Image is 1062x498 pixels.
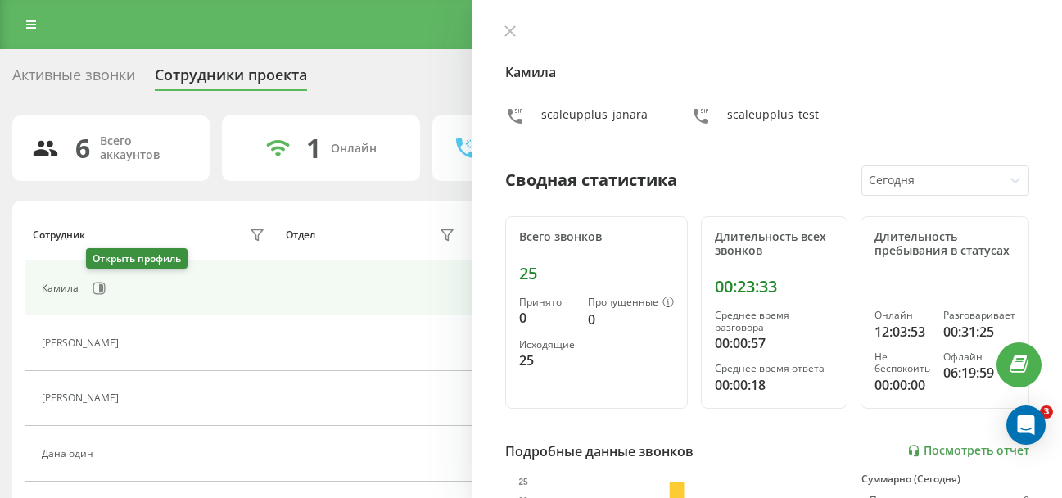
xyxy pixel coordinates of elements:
div: [PERSON_NAME] [42,392,123,404]
div: 1 [306,133,321,164]
div: Сотрудники проекта [155,66,307,92]
div: 00:00:00 [874,375,930,395]
h4: Камила [505,62,1029,82]
div: Open Intercom Messenger [1006,405,1046,445]
div: Отдел [286,229,315,241]
div: Подробные данные звонков [505,441,694,461]
div: [PERSON_NAME] [42,337,123,349]
div: Пропущенные [588,297,674,310]
div: Длительность всех звонков [715,230,834,258]
div: Сотрудник [33,229,85,241]
div: Всего звонков [519,230,674,244]
div: Среднее время разговора [715,310,834,333]
div: Длительность пребывания в статусах [874,230,1015,258]
div: Не беспокоить [874,351,930,375]
div: scaleupplus_janara [541,106,648,130]
div: 0 [588,310,674,329]
div: 25 [519,264,674,283]
div: 12:03:53 [874,322,930,342]
div: 6 [75,133,90,164]
div: 00:23:33 [715,277,834,297]
div: Всего аккаунтов [100,134,190,162]
div: scaleupplus_test [727,106,819,130]
div: 00:00:18 [715,375,834,395]
text: 25 [518,477,528,486]
div: Принято [519,297,575,308]
div: Разговаривает [943,310,1015,321]
span: 3 [1040,405,1053,419]
div: 25 [519,351,575,370]
div: 00:31:25 [943,322,1015,342]
div: Онлайн [331,142,377,156]
div: Суммарно (Сегодня) [861,473,1029,485]
div: 0 [519,308,575,328]
div: 00:00:57 [715,333,834,353]
div: Камила [42,283,83,294]
div: Открыть профиль [86,248,188,269]
div: Офлайн [943,351,1015,363]
div: Дана один [42,448,97,460]
div: Сводная статистика [505,168,677,192]
div: 06:19:59 [943,363,1015,383]
div: Среднее время ответа [715,363,834,374]
a: Посмотреть отчет [907,444,1029,458]
div: Активные звонки [12,66,135,92]
div: Онлайн [874,310,930,321]
div: Исходящие [519,339,575,351]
